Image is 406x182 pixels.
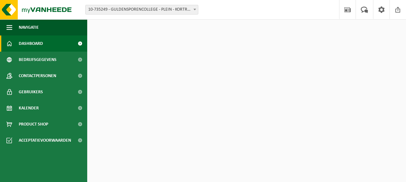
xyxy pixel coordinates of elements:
span: Contactpersonen [19,68,56,84]
span: Kalender [19,100,39,116]
span: Product Shop [19,116,48,132]
span: 10-735249 - GULDENSPORENCOLLEGE - PLEIN - KORTRIJK [85,5,198,15]
span: Dashboard [19,35,43,52]
span: Bedrijfsgegevens [19,52,57,68]
span: 10-735249 - GULDENSPORENCOLLEGE - PLEIN - KORTRIJK [86,5,198,14]
span: Acceptatievoorwaarden [19,132,71,148]
span: Gebruikers [19,84,43,100]
span: Navigatie [19,19,39,35]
